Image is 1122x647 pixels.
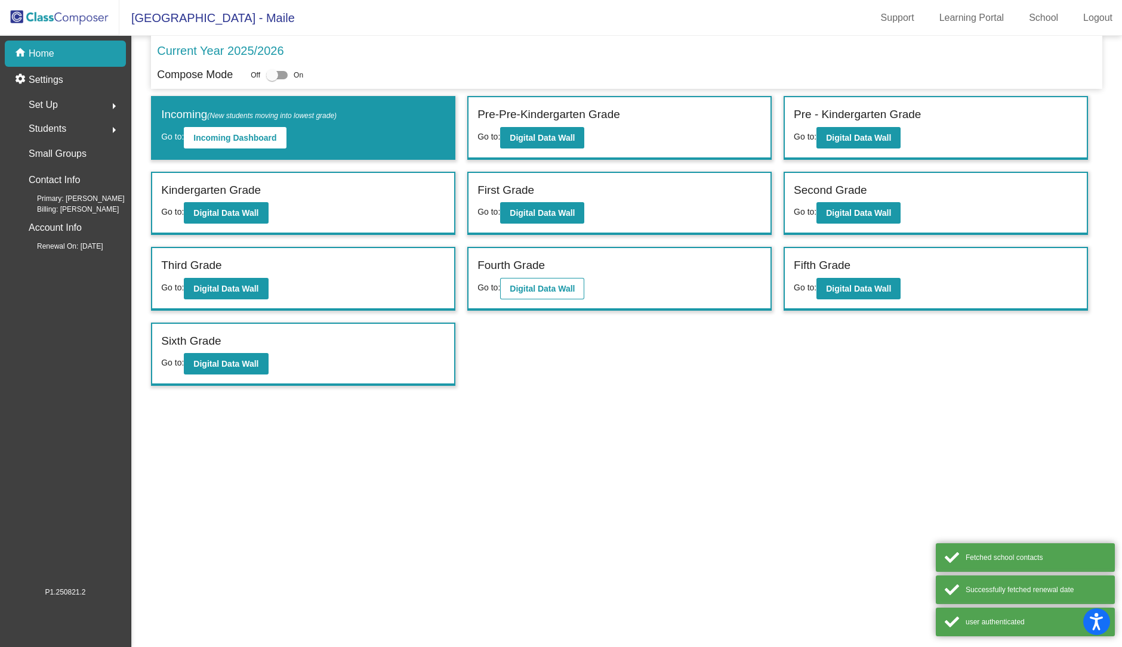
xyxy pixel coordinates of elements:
button: Digital Data Wall [816,278,901,299]
span: On [294,70,303,81]
span: Go to: [794,207,816,216]
p: Home [29,47,54,61]
span: Go to: [161,283,184,292]
label: Third Grade [161,257,221,274]
p: Compose Mode [157,67,233,83]
a: Support [871,8,924,27]
label: Sixth Grade [161,333,221,350]
button: Digital Data Wall [816,202,901,224]
button: Incoming Dashboard [184,127,286,148]
p: Contact Info [29,172,80,188]
mat-icon: home [14,47,29,61]
mat-icon: arrow_right [107,99,121,113]
button: Digital Data Wall [184,278,268,299]
button: Digital Data Wall [184,353,268,374]
span: Go to: [477,132,500,141]
b: Digital Data Wall [510,284,575,293]
b: Incoming Dashboard [193,133,276,143]
span: Go to: [477,207,500,216]
div: Fetched school contacts [966,552,1106,563]
mat-icon: arrow_right [107,123,121,137]
span: Primary: [PERSON_NAME] [18,193,125,204]
b: Digital Data Wall [826,133,891,143]
span: [GEOGRAPHIC_DATA] - Maile [119,8,295,27]
p: Small Groups [29,146,87,162]
span: Off [251,70,260,81]
b: Digital Data Wall [510,133,575,143]
b: Digital Data Wall [193,284,258,293]
p: Account Info [29,219,82,236]
label: Fourth Grade [477,257,545,274]
span: Go to: [794,132,816,141]
span: Go to: [794,283,816,292]
button: Digital Data Wall [500,278,584,299]
label: Pre-Pre-Kindergarten Grade [477,106,620,123]
label: Pre - Kindergarten Grade [794,106,921,123]
button: Digital Data Wall [500,202,584,224]
button: Digital Data Wall [184,202,268,224]
mat-icon: settings [14,73,29,87]
span: Go to: [161,132,184,141]
b: Digital Data Wall [510,208,575,218]
b: Digital Data Wall [826,208,891,218]
label: Kindergarten Grade [161,182,261,199]
b: Digital Data Wall [193,359,258,369]
p: Settings [29,73,63,87]
button: Digital Data Wall [816,127,901,148]
a: Logout [1074,8,1122,27]
a: School [1019,8,1068,27]
b: Digital Data Wall [826,284,891,293]
a: Learning Portal [930,8,1014,27]
label: First Grade [477,182,534,199]
div: Successfully fetched renewal date [966,584,1106,595]
button: Digital Data Wall [500,127,584,148]
span: Billing: [PERSON_NAME] [18,204,119,215]
span: Set Up [29,97,58,113]
span: Students [29,120,66,137]
label: Second Grade [794,182,867,199]
label: Incoming [161,106,337,123]
b: Digital Data Wall [193,208,258,218]
label: Fifth Grade [794,257,850,274]
span: Go to: [477,283,500,292]
div: user authenticated [966,617,1106,627]
span: Go to: [161,207,184,216]
p: Current Year 2025/2026 [157,42,283,60]
span: Go to: [161,358,184,367]
span: (New students moving into lowest grade) [207,112,337,120]
span: Renewal On: [DATE] [18,241,103,252]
